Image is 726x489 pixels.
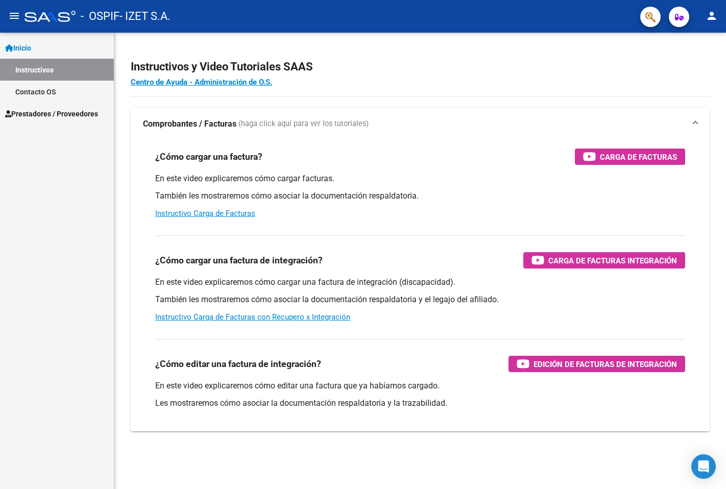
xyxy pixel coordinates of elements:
[706,10,718,22] mat-icon: person
[155,294,685,305] p: También les mostraremos cómo asociar la documentación respaldatoria y el legajo del afiliado.
[155,150,262,164] h3: ¿Cómo cargar una factura?
[600,151,677,163] span: Carga de Facturas
[155,173,685,184] p: En este video explicaremos cómo cargar facturas.
[523,252,685,268] button: Carga de Facturas Integración
[155,277,685,288] p: En este video explicaremos cómo cargar una factura de integración (discapacidad).
[119,5,171,28] span: - IZET S.A.
[131,57,710,77] h2: Instructivos y Video Tutoriales SAAS
[691,454,716,479] div: Open Intercom Messenger
[155,357,321,371] h3: ¿Cómo editar una factura de integración?
[5,42,31,54] span: Inicio
[575,149,685,165] button: Carga de Facturas
[8,10,20,22] mat-icon: menu
[238,118,369,130] span: (haga click aquí para ver los tutoriales)
[5,108,98,119] span: Prestadores / Proveedores
[81,5,119,28] span: - OSPIF
[131,140,710,431] div: Comprobantes / Facturas (haga click aquí para ver los tutoriales)
[509,356,685,372] button: Edición de Facturas de integración
[155,190,685,202] p: También les mostraremos cómo asociar la documentación respaldatoria.
[155,253,323,267] h3: ¿Cómo cargar una factura de integración?
[143,118,236,130] strong: Comprobantes / Facturas
[534,358,677,371] span: Edición de Facturas de integración
[155,312,350,322] a: Instructivo Carga de Facturas con Recupero x Integración
[548,254,677,267] span: Carga de Facturas Integración
[155,380,685,392] p: En este video explicaremos cómo editar una factura que ya habíamos cargado.
[155,209,255,218] a: Instructivo Carga de Facturas
[131,108,710,140] mat-expansion-panel-header: Comprobantes / Facturas (haga click aquí para ver los tutoriales)
[131,78,272,87] a: Centro de Ayuda - Administración de O.S.
[155,398,685,409] p: Les mostraremos cómo asociar la documentación respaldatoria y la trazabilidad.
